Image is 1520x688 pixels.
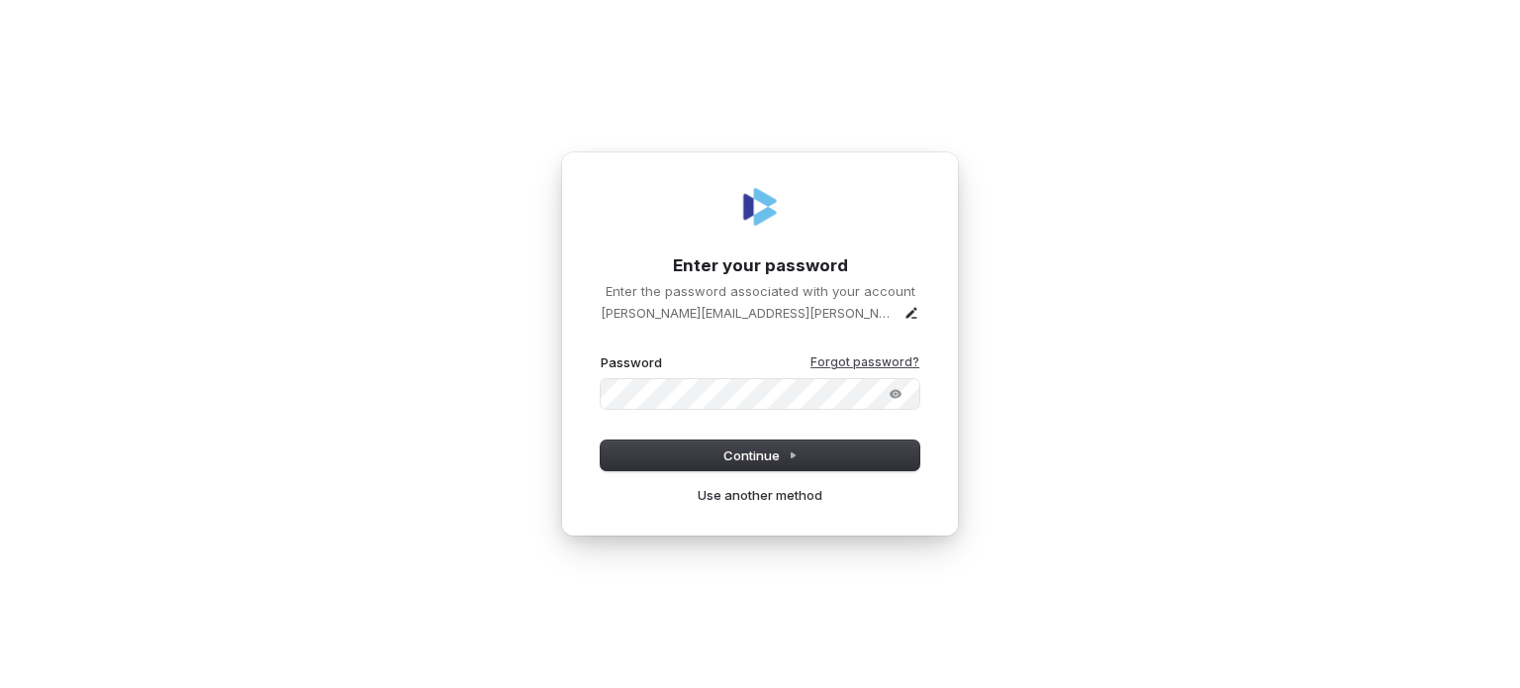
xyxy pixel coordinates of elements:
[810,354,919,370] a: Forgot password?
[601,254,919,278] h1: Enter your password
[876,382,915,406] button: Show password
[903,305,919,321] button: Edit
[698,486,822,504] a: Use another method
[601,353,662,371] label: Password
[723,446,798,464] span: Continue
[736,183,784,231] img: Coverbase
[601,282,919,300] p: Enter the password associated with your account
[601,304,896,322] p: [PERSON_NAME][EMAIL_ADDRESS][PERSON_NAME][DOMAIN_NAME]
[601,441,919,470] button: Continue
